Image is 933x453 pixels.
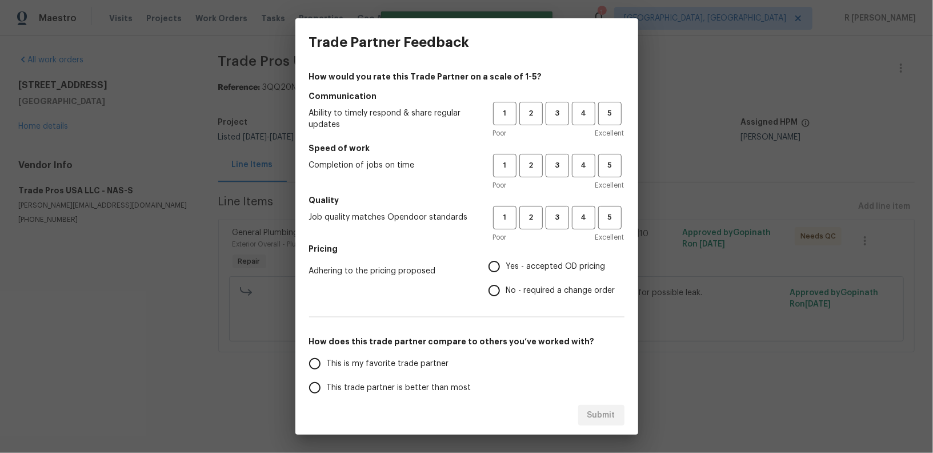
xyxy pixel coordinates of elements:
span: 4 [573,159,594,172]
h4: How would you rate this Trade Partner on a scale of 1-5? [309,71,624,82]
span: 3 [547,159,568,172]
button: 2 [519,206,543,229]
span: 3 [547,107,568,120]
span: 5 [599,211,620,224]
button: 3 [546,102,569,125]
span: Poor [493,128,507,139]
span: Excellent [595,232,624,243]
span: 1 [494,211,515,224]
button: 2 [519,154,543,177]
span: Yes - accepted OD pricing [506,261,606,273]
span: 4 [573,107,594,120]
span: 4 [573,211,594,224]
button: 3 [546,206,569,229]
span: Adhering to the pricing proposed [309,265,470,277]
span: 3 [547,211,568,224]
span: Completion of jobs on time [309,160,475,171]
span: No - required a change order [506,285,615,297]
span: 2 [520,159,542,172]
span: 1 [494,159,515,172]
div: Pricing [488,255,624,303]
button: 2 [519,102,543,125]
span: Job quality matches Opendoor standards [309,212,475,223]
span: Poor [493,232,507,243]
h5: Communication [309,90,624,102]
h5: Speed of work [309,142,624,154]
span: 5 [599,159,620,172]
button: 4 [572,206,595,229]
span: 5 [599,107,620,120]
button: 1 [493,102,516,125]
span: Excellent [595,180,624,191]
span: Poor [493,180,507,191]
h5: How does this trade partner compare to others you’ve worked with? [309,336,624,347]
button: 4 [572,154,595,177]
button: 5 [598,206,622,229]
span: 2 [520,107,542,120]
button: 5 [598,102,622,125]
button: 1 [493,154,516,177]
span: Excellent [595,128,624,139]
button: 5 [598,154,622,177]
button: 4 [572,102,595,125]
button: 3 [546,154,569,177]
span: Ability to timely respond & share regular updates [309,108,475,130]
span: This is my favorite trade partner [327,358,449,370]
span: 2 [520,211,542,224]
span: 1 [494,107,515,120]
button: 1 [493,206,516,229]
h5: Quality [309,194,624,206]
h3: Trade Partner Feedback [309,34,470,50]
h5: Pricing [309,243,624,255]
span: This trade partner is better than most [327,382,471,394]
